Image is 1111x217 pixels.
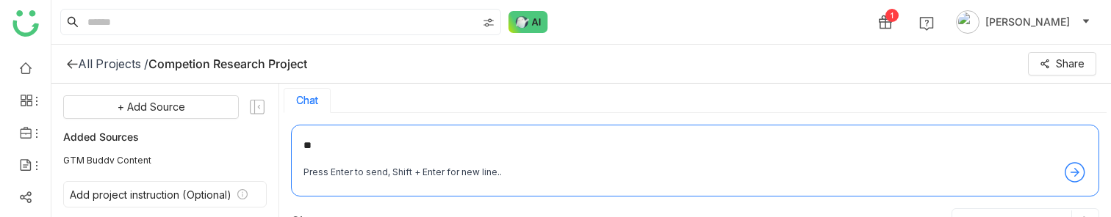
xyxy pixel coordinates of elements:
[118,99,185,115] span: + Add Source
[296,95,318,106] button: Chat
[12,10,39,37] img: logo
[1028,52,1096,76] button: Share
[63,128,267,145] div: Added Sources
[70,188,231,201] div: Add project instruction (Optional)
[985,14,1070,30] span: [PERSON_NAME]
[885,9,899,22] div: 1
[483,17,495,29] img: search-type.svg
[303,166,502,180] div: Press Enter to send, Shift + Enter for new line..
[956,10,979,34] img: avatar
[63,154,267,167] div: GTM Buddy Content
[1056,56,1085,72] span: Share
[63,95,239,119] button: + Add Source
[78,56,148,71] div: All Projects /
[953,10,1093,34] button: [PERSON_NAME]
[508,11,548,33] img: ask-buddy-normal.svg
[148,56,307,71] div: Competion Research Project
[919,16,934,31] img: help.svg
